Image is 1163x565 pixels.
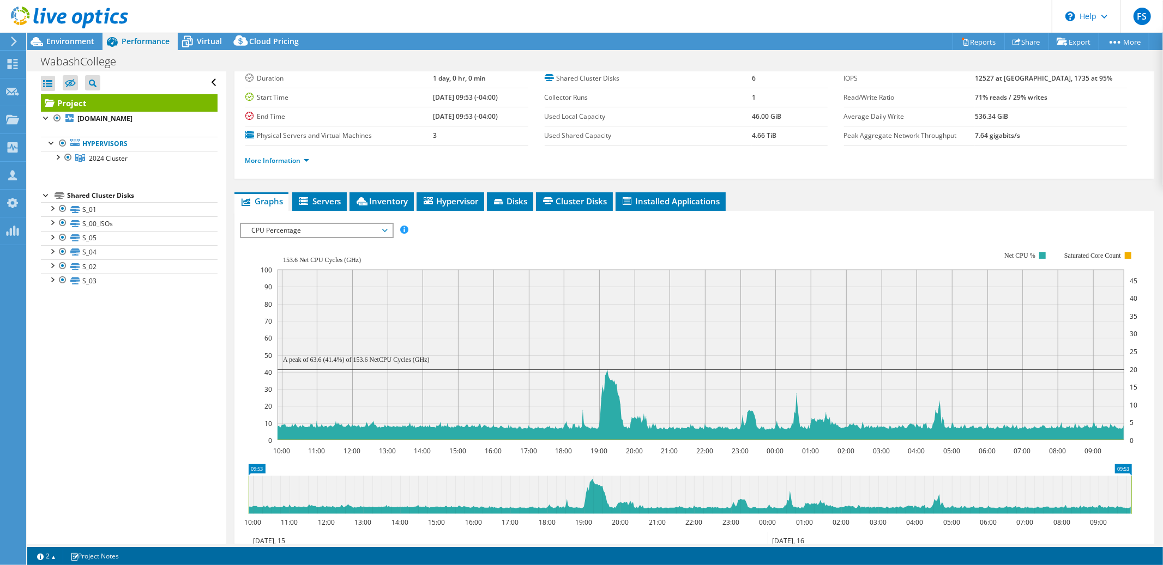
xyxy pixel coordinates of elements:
[979,446,996,455] text: 06:00
[281,518,298,527] text: 11:00
[264,300,272,309] text: 80
[77,114,132,123] b: [DOMAIN_NAME]
[63,549,126,563] a: Project Notes
[122,36,170,46] span: Performance
[298,196,341,206] span: Servers
[264,317,272,326] text: 70
[502,518,519,527] text: 17:00
[844,111,975,122] label: Average Daily Write
[752,74,756,83] b: 6
[545,73,752,84] label: Shared Cluster Disks
[308,446,325,455] text: 11:00
[391,518,408,527] text: 14:00
[244,518,261,527] text: 10:00
[344,446,360,455] text: 12:00
[245,111,433,122] label: End Time
[240,196,283,206] span: Graphs
[414,446,431,455] text: 14:00
[35,56,133,68] h1: WabashCollege
[943,446,960,455] text: 05:00
[264,282,272,291] text: 90
[1130,329,1137,338] text: 30
[41,94,218,112] a: Project
[1064,252,1122,259] text: Saturated Core Count
[649,518,666,527] text: 21:00
[943,518,960,527] text: 05:00
[318,518,335,527] text: 12:00
[268,436,272,445] text: 0
[283,256,361,264] text: 153.6 Net CPU Cycles (GHz)
[870,518,887,527] text: 03:00
[837,446,854,455] text: 02:00
[428,518,445,527] text: 15:00
[245,92,433,103] label: Start Time
[264,419,272,428] text: 10
[261,265,272,275] text: 100
[246,224,387,237] span: CPU Percentage
[1014,446,1031,455] text: 07:00
[539,518,556,527] text: 18:00
[433,112,498,121] b: [DATE] 09:53 (-04:00)
[41,245,218,259] a: S_04
[906,518,923,527] text: 04:00
[264,368,272,377] text: 40
[975,93,1047,102] b: 71% reads / 29% writes
[46,36,94,46] span: Environment
[685,518,702,527] text: 22:00
[245,156,309,165] a: More Information
[1130,347,1137,356] text: 25
[67,189,218,202] div: Shared Cluster Disks
[41,216,218,230] a: S_00_ISOs
[41,231,218,245] a: S_05
[802,446,819,455] text: 01:00
[245,130,433,141] label: Physical Servers and Virtual Machines
[264,351,272,360] text: 50
[379,446,396,455] text: 13:00
[1065,11,1075,21] svg: \n
[1099,33,1149,50] a: More
[844,92,975,103] label: Read/Write Ratio
[485,446,502,455] text: 16:00
[612,518,629,527] text: 20:00
[41,151,218,165] a: 2024 Cluster
[732,446,749,455] text: 23:00
[626,446,643,455] text: 20:00
[520,446,537,455] text: 17:00
[953,33,1005,50] a: Reports
[1130,312,1137,321] text: 35
[1130,365,1137,374] text: 20
[1049,446,1066,455] text: 08:00
[1016,518,1033,527] text: 07:00
[844,130,975,141] label: Peak Aggregate Network Throughput
[1084,446,1101,455] text: 09:00
[273,446,290,455] text: 10:00
[449,446,466,455] text: 15:00
[355,196,408,206] span: Inventory
[283,356,430,363] text: A peak of 63.6 (41.4%) of 153.6 NetCPU Cycles (GHz)
[492,196,528,206] span: Disks
[264,402,272,411] text: 20
[975,74,1112,83] b: 12527 at [GEOGRAPHIC_DATA], 1735 at 95%
[1130,276,1137,285] text: 45
[541,196,607,206] span: Cluster Disks
[41,274,218,288] a: S_03
[752,131,776,140] b: 4.66 TiB
[1048,33,1099,50] a: Export
[1090,518,1107,527] text: 09:00
[752,112,781,121] b: 46.00 GiB
[465,518,482,527] text: 16:00
[908,446,925,455] text: 04:00
[545,92,752,103] label: Collector Runs
[975,131,1020,140] b: 7.64 gigabits/s
[1130,400,1137,410] text: 10
[197,36,222,46] span: Virtual
[661,446,678,455] text: 21:00
[975,112,1008,121] b: 536.34 GiB
[759,518,776,527] text: 00:00
[844,73,975,84] label: IOPS
[264,385,272,394] text: 30
[1134,8,1151,25] span: FS
[752,93,756,102] b: 1
[722,518,739,527] text: 23:00
[41,137,218,151] a: Hypervisors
